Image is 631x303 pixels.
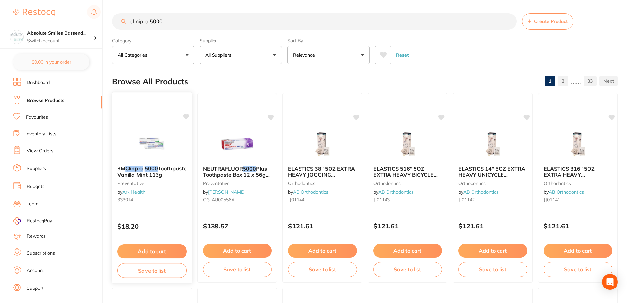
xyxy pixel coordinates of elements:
[112,38,194,44] label: Category
[13,5,55,20] a: Restocq Logo
[571,77,581,85] p: ......
[117,165,125,172] span: 3M
[458,166,527,178] b: ELASTICS 14" 5OZ EXTRA HEAVY UNICYCLE (PK 5000)
[544,222,613,230] p: $121.61
[27,218,52,224] span: RestocqPay
[208,189,245,195] a: [PERSON_NAME]
[200,46,282,64] button: All Suppliers
[373,262,442,277] button: Save to list
[13,217,21,225] img: RestocqPay
[27,250,55,257] a: Subscriptions
[27,30,94,37] h4: Absolute Smiles Bassendean
[373,222,442,230] p: $121.61
[394,46,411,64] button: Reset
[117,180,187,186] small: preventative
[203,166,270,184] span: Plus Toothpaste Box 12 x 56g Tubes
[288,262,357,277] button: Save to list
[203,166,272,178] b: NEUTRAFLUOR 5000 Plus Toothpaste Box 12 x 56g Tubes
[287,38,370,44] label: Sort By
[584,75,597,88] a: 33
[383,178,396,184] em: 5000
[288,244,357,258] button: Add to cart
[117,263,187,278] button: Save to list
[130,127,174,160] img: 3M Clinpro 5000 Toothpaste Vanilla Mint 113g
[604,178,606,184] span: )
[534,19,568,24] span: Create Product
[27,285,43,292] a: Support
[203,189,245,195] span: by
[203,197,235,203] span: CG-AU00556A
[373,244,442,258] button: Add to cart
[396,178,398,184] span: )
[591,178,604,184] em: 5000
[13,217,52,225] a: RestocqPay
[458,166,525,184] span: ELASTICS 14" 5OZ EXTRA HEAVY UNICYCLE (PK
[27,233,46,240] a: Rewards
[544,166,595,184] span: ELASTICS 316" 5OZ EXTRA HEAVY SKATEBOARD (PK
[471,128,514,161] img: ELASTICS 14" 5OZ EXTRA HEAVY UNICYCLE (PK 5000)
[557,128,599,161] img: ELASTICS 316" 5OZ EXTRA HEAVY SKATEBOARD (PK 5000)
[203,222,272,230] p: $139.57
[27,38,94,44] p: Switch account
[558,75,568,88] a: 2
[112,46,194,64] button: All Categories
[373,166,442,178] b: ELASTICS 516" 5OZ EXTRA HEAVY BICYCLE (PK 5000)
[287,46,370,64] button: Relevance
[458,189,499,195] span: by
[10,30,23,44] img: Absolute Smiles Bassendean
[117,244,187,258] button: Add to cart
[117,223,187,230] p: $18.20
[203,244,272,258] button: Add to cart
[602,274,618,290] div: Open Intercom Messenger
[373,181,442,186] small: orthodontics
[378,189,414,195] a: AB Orthodontics
[544,197,560,203] span: JJ01141
[117,166,187,178] b: 3M Clinpro 5000 Toothpaste Vanilla Mint 113g
[293,52,318,58] p: Relevance
[301,128,344,161] img: ELASTICS 38" 5OZ EXTRA HEAVY JOGGING (PK 5000)
[288,166,357,178] b: ELASTICS 38" 5OZ EXTRA HEAVY JOGGING (PK 5000)
[27,166,46,172] a: Suppliers
[243,166,256,172] em: 5000
[27,79,50,86] a: Dashboard
[522,13,573,30] button: Create Product
[13,9,55,16] img: Restocq Logo
[458,222,527,230] p: $121.61
[122,189,145,195] a: Ark Health
[458,262,527,277] button: Save to list
[544,189,584,195] span: by
[112,13,517,30] input: Search Products
[293,189,328,195] a: AB Orthodontics
[373,197,390,203] span: JJ01143
[288,189,328,195] span: by
[125,165,143,172] em: Clinpro
[386,128,429,161] img: ELASTICS 516" 5OZ EXTRA HEAVY BICYCLE (PK 5000)
[373,189,414,195] span: by
[468,178,481,184] em: 5000
[458,197,475,203] span: JJ01142
[288,166,355,184] span: ELASTICS 38" 5OZ EXTRA HEAVY JOGGING (PK
[117,165,186,178] span: Toothpaste Vanilla Mint 113g
[13,54,89,70] button: $0.00 in your order
[458,181,527,186] small: orthodontics
[373,166,438,184] span: ELASTICS 516" 5OZ EXTRA HEAVY BICYCLE (PK
[145,165,158,172] em: 5000
[27,201,38,207] a: Team
[27,183,44,190] a: Budgets
[545,75,555,88] a: 1
[203,181,272,186] small: preventative
[463,189,499,195] a: AB Orthodontics
[117,197,133,203] span: 333014
[310,178,312,184] span: )
[458,244,527,258] button: Add to cart
[549,189,584,195] a: AB Orthodontics
[117,189,145,195] span: by
[205,52,234,58] p: All Suppliers
[216,128,259,161] img: NEUTRAFLUOR 5000 Plus Toothpaste Box 12 x 56g Tubes
[203,166,243,172] span: NEUTRAFLUOR
[118,52,150,58] p: All Categories
[112,77,188,86] h2: Browse All Products
[481,178,483,184] span: )
[288,181,357,186] small: orthodontics
[544,181,613,186] small: orthodontics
